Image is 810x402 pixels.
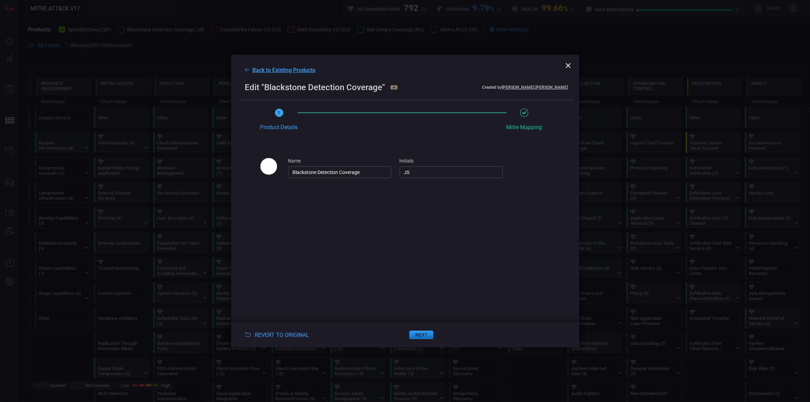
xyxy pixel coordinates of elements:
div: JS [391,85,398,89]
button: REVERT TO ORIGINAL [245,332,309,338]
span: REVERT TO ORIGINAL [255,332,309,338]
button: next [409,331,433,339]
span: [PERSON_NAME].[PERSON_NAME] [502,85,568,90]
input: Product's Name [288,166,391,178]
label: name [288,158,391,164]
input: 2 Character or Numbers [400,166,503,178]
div: 1 [275,109,283,117]
span: Edit "Blackstone Detection Coverage" [245,82,385,92]
button: Back to Existing Products [245,67,316,73]
label: initials [400,158,503,164]
span: Back to Existing Products [253,67,316,73]
div: Created by [482,85,568,90]
span: Product Details [260,124,298,131]
span: Mitre Mapping [506,124,542,131]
